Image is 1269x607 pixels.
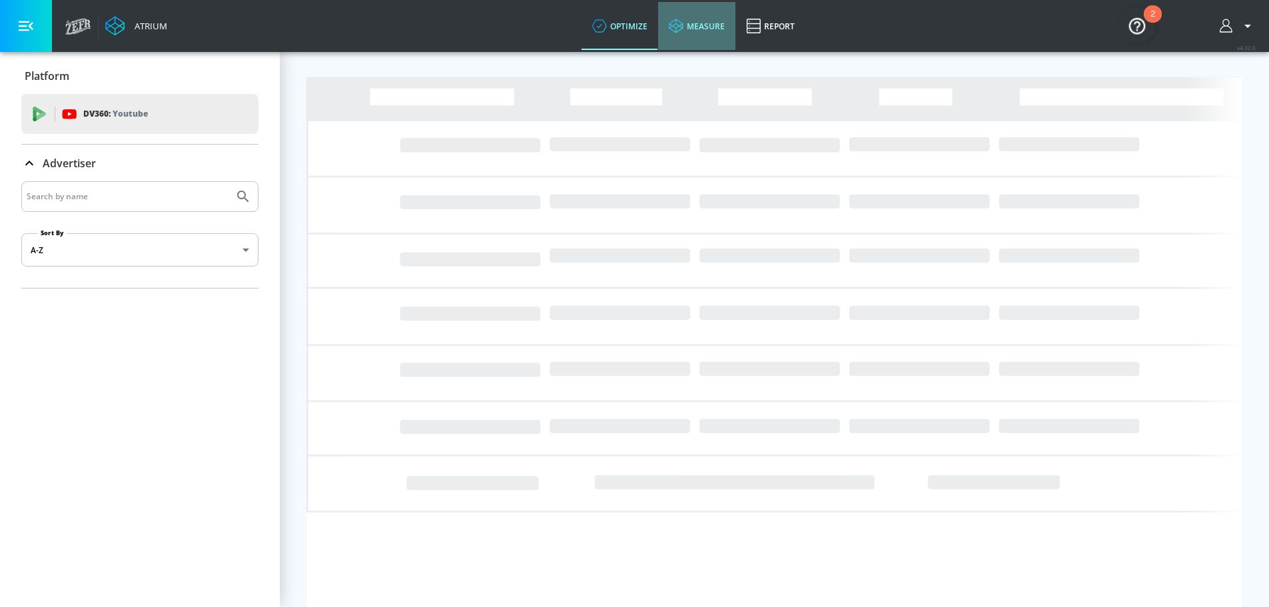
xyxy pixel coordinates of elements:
[25,69,69,83] p: Platform
[21,94,258,134] div: DV360: Youtube
[38,229,67,237] label: Sort By
[21,233,258,267] div: A-Z
[1118,7,1156,44] button: Open Resource Center, 2 new notifications
[113,107,148,121] p: Youtube
[21,57,258,95] div: Platform
[1150,14,1155,31] div: 2
[658,2,735,50] a: measure
[27,188,228,205] input: Search by name
[582,2,658,50] a: optimize
[21,277,258,288] nav: list of Advertiser
[1237,44,1256,51] span: v 4.32.0
[129,20,167,32] div: Atrium
[83,107,148,121] p: DV360:
[105,16,167,36] a: Atrium
[43,156,96,171] p: Advertiser
[21,181,258,288] div: Advertiser
[735,2,805,50] a: Report
[21,145,258,182] div: Advertiser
